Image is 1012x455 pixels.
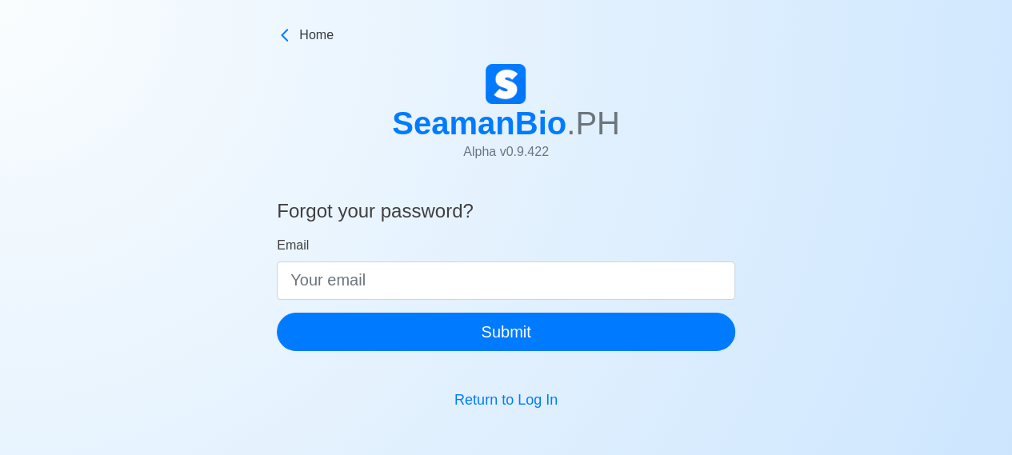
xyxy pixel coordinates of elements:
[392,142,620,162] p: Alpha v 0.9.422
[299,26,334,45] span: Home
[277,238,309,252] span: Email
[277,313,735,351] button: Submit
[392,104,620,142] h1: SeamanBio
[392,64,620,174] a: SeamanBio.PHAlpha v0.9.422
[277,26,735,45] a: Home
[454,392,558,408] a: Return to Log In
[566,106,620,141] span: .PH
[486,64,526,104] img: Logo
[277,200,735,229] h4: Forgot your password?
[277,261,735,300] input: Your email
